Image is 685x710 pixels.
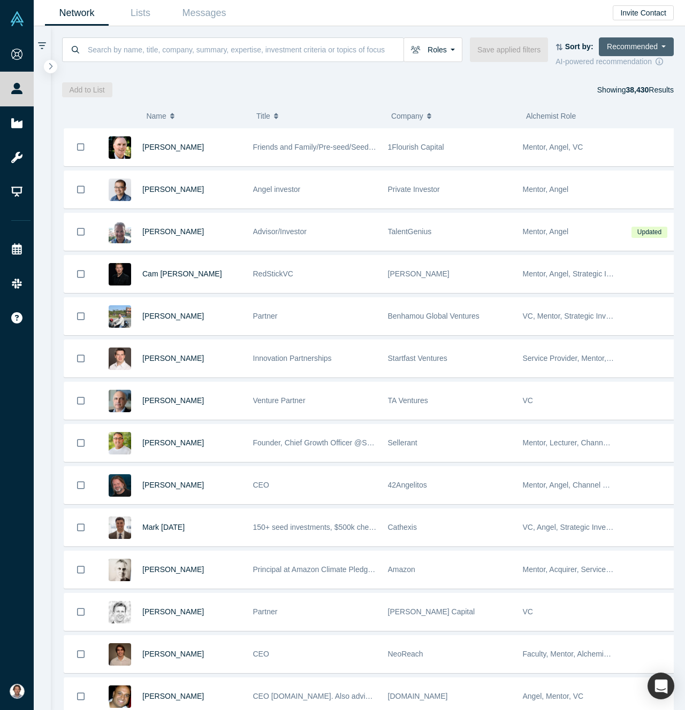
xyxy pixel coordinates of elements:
[523,692,584,700] span: Angel, Mentor, VC
[523,523,619,531] span: VC, Angel, Strategic Investor
[388,607,475,616] span: [PERSON_NAME] Capital
[253,565,391,574] span: Principal at Amazon Climate Pledge Fund
[613,5,674,20] button: Invite Contact
[64,171,97,208] button: Bookmark
[142,438,204,447] a: [PERSON_NAME]
[64,593,97,630] button: Bookmark
[109,221,131,243] img: Ed Baum's Profile Image
[10,684,25,699] img: Daan Archer's Account
[565,42,593,51] strong: Sort by:
[142,523,185,531] a: Mark [DATE]
[142,143,204,151] a: [PERSON_NAME]
[172,1,236,26] a: Messages
[526,112,576,120] span: Alchemist Role
[388,227,432,236] span: TalentGenius
[404,37,462,62] button: Roles
[109,263,131,285] img: Cam Crowder's Profile Image
[253,185,301,194] span: Angel investor
[388,481,427,489] span: 42Angelitos
[64,425,97,461] button: Bookmark
[388,396,428,405] span: TA Ventures
[109,559,131,581] img: Nick Ellis's Profile Image
[388,269,450,278] span: [PERSON_NAME]
[146,105,245,127] button: Name
[109,643,131,666] img: Jesse Leimgruber's Profile Image
[631,227,667,238] span: Updated
[391,105,515,127] button: Company
[142,607,204,616] a: [PERSON_NAME]
[523,312,623,320] span: VC, Mentor, Strategic Investor
[142,269,222,278] a: Cam [PERSON_NAME]
[388,565,415,574] span: Amazon
[253,438,392,447] span: Founder, Chief Growth Officer @Sellerant
[253,481,269,489] span: CEO
[64,128,97,166] button: Bookmark
[109,1,172,26] a: Lists
[253,312,278,320] span: Partner
[523,143,583,151] span: Mentor, Angel, VC
[142,565,204,574] a: [PERSON_NAME]
[388,143,444,151] span: 1Flourish Capital
[253,143,446,151] span: Friends and Family/Pre-seed/Seed Angel and VC Investor
[87,37,404,62] input: Search by name, title, company, summary, expertise, investment criteria or topics of focus
[64,636,97,673] button: Bookmark
[62,82,112,97] button: Add to List
[388,185,440,194] span: Private Investor
[109,685,131,708] img: Ben Cherian's Profile Image
[388,312,479,320] span: Benhamou Global Ventures
[470,37,548,62] button: Save applied filters
[64,213,97,250] button: Bookmark
[142,185,204,194] a: [PERSON_NAME]
[109,305,131,328] img: Ron Sege's Profile Image
[142,227,204,236] a: [PERSON_NAME]
[626,86,674,94] span: Results
[391,105,423,127] span: Company
[64,340,97,377] button: Bookmark
[256,105,380,127] button: Title
[523,396,533,405] span: VC
[597,82,674,97] div: Showing
[555,56,674,67] div: AI-powered recommendation
[256,105,270,127] span: Title
[142,692,204,700] a: [PERSON_NAME]
[253,523,492,531] span: 150+ seed investments, $500k checks, sector agnostic, traction focused
[253,227,307,236] span: Advisor/Investor
[142,396,204,405] a: [PERSON_NAME]
[253,269,293,278] span: RedStickVC
[253,396,306,405] span: Venture Partner
[388,523,417,531] span: Cathexis
[253,692,590,700] span: CEO [DOMAIN_NAME]. Also advising and investing. Previously w/ Red Hat, Inktank, DreamHost, etc.
[64,298,97,335] button: Bookmark
[388,438,417,447] span: Sellerant
[142,481,204,489] a: [PERSON_NAME]
[388,692,448,700] span: [DOMAIN_NAME]
[10,11,25,26] img: Alchemist Vault Logo
[142,312,204,320] a: [PERSON_NAME]
[388,354,447,362] span: Startfast Ventures
[599,37,674,56] button: Recommended
[253,607,278,616] span: Partner
[109,348,131,370] img: Michael Thaney's Profile Image
[64,382,97,419] button: Bookmark
[109,432,131,454] img: Kenan Rappuchi's Profile Image
[109,474,131,497] img: Chris H. Leeb's Profile Image
[45,1,109,26] a: Network
[109,516,131,539] img: Mark Friday's Profile Image
[142,354,204,362] a: [PERSON_NAME]
[109,179,131,201] img: Danny Chee's Profile Image
[142,650,204,658] a: [PERSON_NAME]
[388,650,423,658] span: NeoReach
[64,551,97,588] button: Bookmark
